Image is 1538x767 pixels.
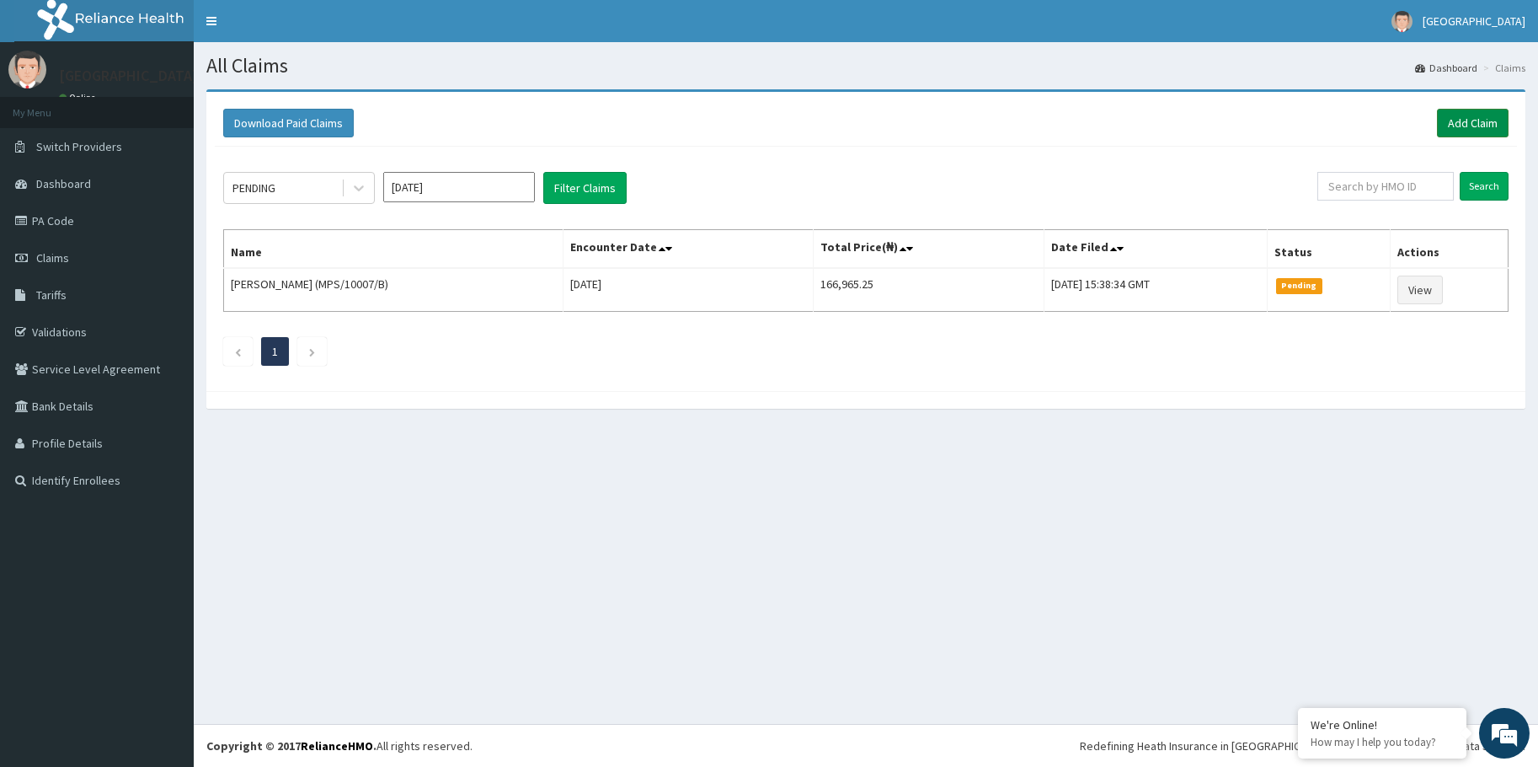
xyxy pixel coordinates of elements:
span: Dashboard [36,176,91,191]
strong: Copyright © 2017 . [206,738,376,754]
a: Next page [308,344,316,359]
th: Date Filed [1044,230,1268,269]
a: RelianceHMO [301,738,373,754]
h1: All Claims [206,55,1525,77]
span: Pending [1276,278,1322,293]
th: Actions [1390,230,1508,269]
button: Filter Claims [543,172,627,204]
a: Add Claim [1437,109,1509,137]
td: [PERSON_NAME] (MPS/10007/B) [224,268,563,312]
td: 166,965.25 [813,268,1044,312]
th: Encounter Date [563,230,813,269]
img: User Image [8,51,46,88]
p: How may I help you today? [1311,735,1454,749]
input: Search by HMO ID [1317,172,1454,201]
div: Redefining Heath Insurance in [GEOGRAPHIC_DATA] using Telemedicine and Data Science! [1080,737,1525,754]
a: Online [59,92,99,104]
a: View [1397,276,1443,304]
div: PENDING [232,180,275,196]
button: Download Paid Claims [223,109,354,137]
a: Page 1 is your current page [272,344,278,359]
input: Search [1460,172,1509,201]
input: Select Month and Year [383,172,535,202]
td: [DATE] [563,268,813,312]
a: Previous page [234,344,242,359]
img: User Image [1391,11,1413,32]
span: Claims [36,250,69,265]
span: [GEOGRAPHIC_DATA] [1423,13,1525,29]
span: Tariffs [36,287,67,303]
li: Claims [1479,61,1525,75]
p: [GEOGRAPHIC_DATA] [59,68,198,83]
footer: All rights reserved. [194,724,1538,767]
span: Switch Providers [36,139,122,154]
th: Status [1268,230,1390,269]
div: We're Online! [1311,717,1454,732]
a: Dashboard [1415,61,1477,75]
td: [DATE] 15:38:34 GMT [1044,268,1268,312]
th: Total Price(₦) [813,230,1044,269]
th: Name [224,230,563,269]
